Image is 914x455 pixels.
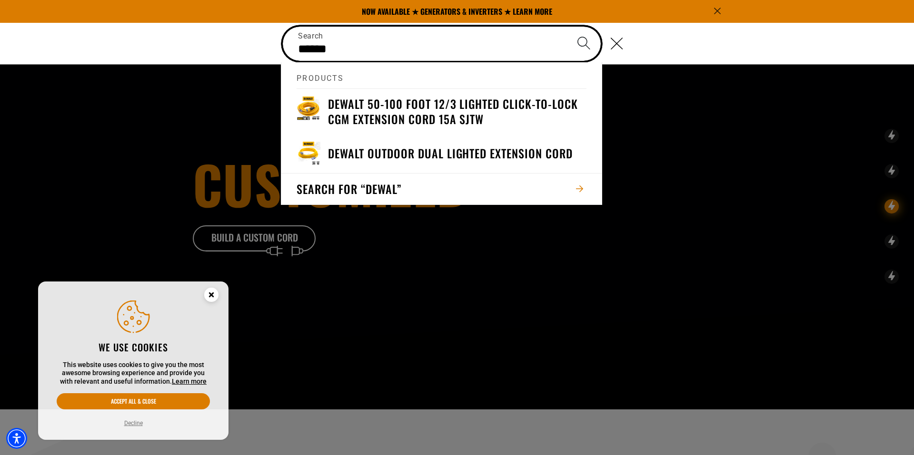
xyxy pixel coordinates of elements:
[172,378,207,385] a: This website uses cookies to give you the most awesome browsing experience and provide you with r...
[281,89,602,134] a: DEWALT 50-100 foot 12/3 Lighted Click-to-Lock CGM Extension Cord 15A SJTW
[602,27,632,60] button: Close
[328,146,572,161] h3: DEWALT Outdoor Dual Lighted Extension Cord
[281,134,602,173] a: DEWALT Outdoor Dual Lighted Extension Cord
[57,393,210,409] button: Accept all & close
[57,361,210,386] p: This website uses cookies to give you the most awesome browsing experience and provide you with r...
[297,62,586,89] h2: Products
[194,281,228,311] button: Close this option
[328,97,586,126] h3: DEWALT 50-100 foot 12/3 Lighted Click-to-Lock CGM Extension Cord 15A SJTW
[281,174,602,205] button: Search for “dewal”
[567,27,600,60] button: Search
[38,281,228,440] aside: Cookie Consent
[6,428,27,449] div: Accessibility Menu
[121,418,146,428] button: Decline
[297,97,320,120] img: DEWALT 50-100 foot 12/3 Lighted Click-to-Lock CGM Extension Cord 15A SJTW
[57,341,210,353] h2: We use cookies
[297,142,320,165] img: DEWALT Outdoor Dual Lighted Extension Cord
